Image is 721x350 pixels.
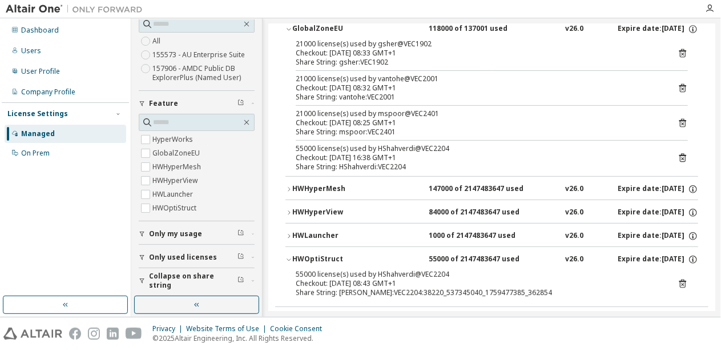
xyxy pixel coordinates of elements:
[152,201,199,215] label: HWOptiStruct
[296,153,660,162] div: Checkout: [DATE] 16:38 GMT+1
[186,324,270,333] div: Website Terms of Use
[237,253,244,262] span: Clear filter
[21,67,60,76] div: User Profile
[618,231,698,241] div: Expire date: [DATE]
[285,247,698,272] button: HWOptiStruct55000 of 2147483647 usedv26.0Expire date:[DATE]
[296,74,660,83] div: 21000 license(s) used by vantohe@VEC2001
[21,26,59,35] div: Dashboard
[237,276,244,285] span: Clear filter
[152,174,200,188] label: HWHyperView
[237,229,244,238] span: Clear filter
[152,146,202,160] label: GlobalZoneEU
[296,39,660,49] div: 21000 license(s) used by gsher@VEC1902
[149,99,178,108] span: Feature
[139,245,255,270] button: Only used licenses
[270,324,329,333] div: Cookie Consent
[152,34,163,48] label: All
[292,231,395,241] div: HWLauncher
[152,324,186,333] div: Privacy
[296,279,660,288] div: Checkout: [DATE] 08:43 GMT+1
[292,254,395,265] div: HWOptiStruct
[292,208,395,218] div: HWHyperView
[618,254,698,265] div: Expire date: [DATE]
[566,254,584,265] div: v26.0
[152,48,247,62] label: 155573 - AU Enterprise Suite
[429,24,531,34] div: 118000 of 137001 used
[292,184,395,194] div: HWHyperMesh
[296,288,660,297] div: Share String: [PERSON_NAME]:VEC2204:38220_537345040_1759477385_362854
[21,46,41,55] div: Users
[69,328,81,340] img: facebook.svg
[149,253,217,262] span: Only used licenses
[296,49,660,58] div: Checkout: [DATE] 08:33 GMT+1
[566,231,584,241] div: v26.0
[149,229,202,238] span: Only my usage
[566,208,584,218] div: v26.0
[126,328,142,340] img: youtube.svg
[296,144,660,153] div: 55000 license(s) used by HShahverdi@VEC2204
[152,160,203,174] label: HWHyperMesh
[152,188,195,201] label: HWLauncher
[618,184,698,194] div: Expire date: [DATE]
[149,272,237,290] span: Collapse on share string
[296,128,660,137] div: Share String: mspoor:VEC2401
[88,328,100,340] img: instagram.svg
[296,83,660,93] div: Checkout: [DATE] 08:32 GMT+1
[21,149,50,158] div: On Prem
[296,118,660,128] div: Checkout: [DATE] 08:25 GMT+1
[285,200,698,225] button: HWHyperView84000 of 2147483647 usedv26.0Expire date:[DATE]
[296,162,660,172] div: Share String: HShahverdi:VEC2204
[7,109,68,118] div: License Settings
[285,224,698,249] button: HWLauncher1000 of 2147483647 usedv26.0Expire date:[DATE]
[6,3,148,15] img: Altair One
[285,17,698,42] button: GlobalZoneEU118000 of 137001 usedv26.0Expire date:[DATE]
[429,254,531,265] div: 55000 of 2147483647 used
[429,184,531,194] div: 147000 of 2147483647 used
[566,24,584,34] div: v26.0
[429,231,531,241] div: 1000 of 2147483647 used
[296,58,660,67] div: Share String: gsher:VEC1902
[296,109,660,118] div: 21000 license(s) used by mspoor@VEC2401
[139,268,255,293] button: Collapse on share string
[429,208,531,218] div: 84000 of 2147483647 used
[237,99,244,108] span: Clear filter
[152,62,255,85] label: 157906 - AMDC Public DB ExplorerPlus (Named User)
[152,333,329,343] p: © 2025 Altair Engineering, Inc. All Rights Reserved.
[139,91,255,116] button: Feature
[152,133,195,146] label: HyperWorks
[296,270,660,279] div: 55000 license(s) used by HShahverdi@VEC2204
[21,87,75,97] div: Company Profile
[285,177,698,202] button: HWHyperMesh147000 of 2147483647 usedv26.0Expire date:[DATE]
[282,307,708,332] button: AMDC Public DB ExplorerPlus (Named User)License ID: 157906
[618,24,698,34] div: Expire date: [DATE]
[292,24,395,34] div: GlobalZoneEU
[566,184,584,194] div: v26.0
[3,328,62,340] img: altair_logo.svg
[21,129,55,138] div: Managed
[618,208,698,218] div: Expire date: [DATE]
[139,221,255,246] button: Only my usage
[296,93,660,102] div: Share String: vantohe:VEC2001
[107,328,119,340] img: linkedin.svg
